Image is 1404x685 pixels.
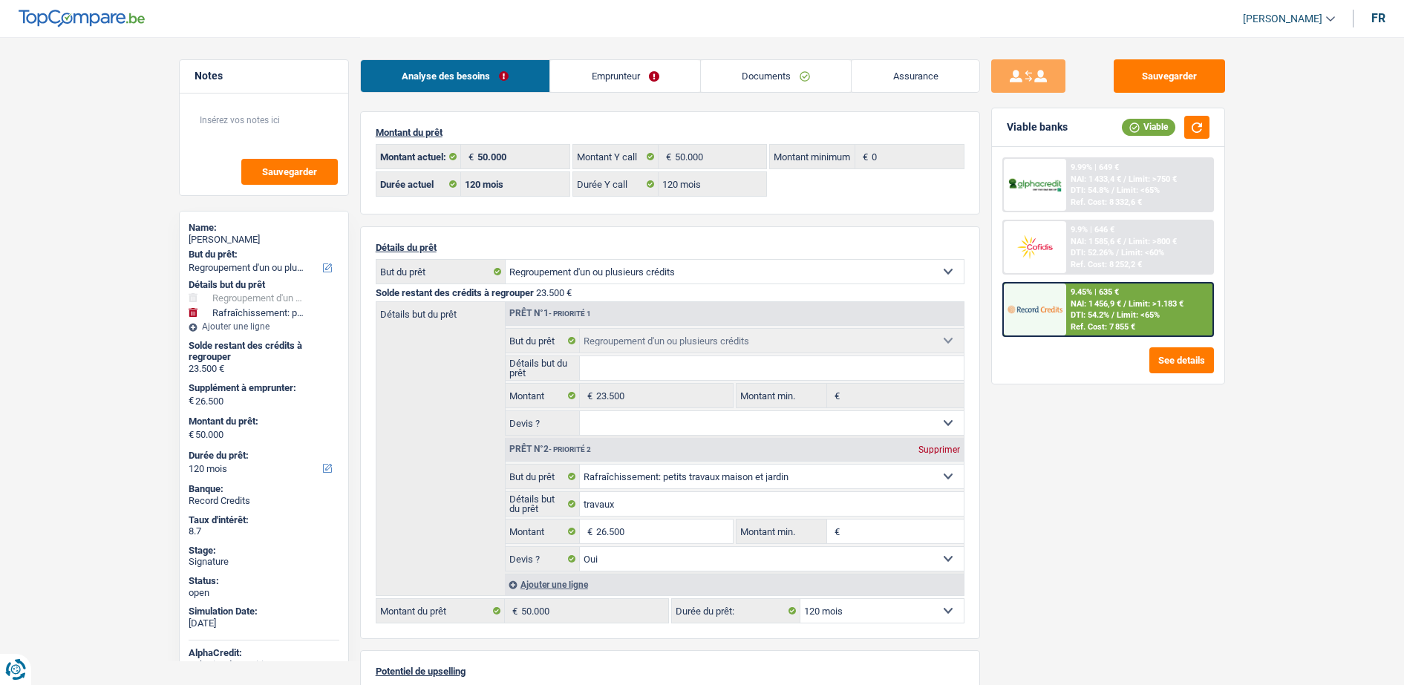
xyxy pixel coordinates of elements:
label: Montant du prêt: [189,416,336,427]
span: NAI: 1 433,4 € [1071,174,1121,184]
span: € [580,520,596,543]
label: Montant Y call [573,145,659,168]
div: Supprimer [915,445,964,454]
h5: Notes [195,70,333,82]
span: Limit: >800 € [1129,237,1177,246]
label: Devis ? [506,411,581,435]
span: NAI: 1 585,6 € [1071,237,1121,246]
span: Limit: <65% [1117,186,1160,195]
span: / [1116,248,1119,258]
div: Simulation Date: [189,606,339,617]
span: € [461,145,477,168]
label: Détails but du prêt [376,302,505,319]
p: Montant du prêt [376,127,964,138]
span: € [580,384,596,407]
div: Prêt n°2 [506,445,595,454]
span: € [827,384,843,407]
span: Sauvegarder [262,167,317,177]
div: Ref. Cost: 7 855 € [1071,322,1135,332]
div: Solde restant des crédits à regrouper [189,340,339,363]
label: Montant min. [737,384,827,407]
label: Montant [506,384,581,407]
div: Record Credits [189,495,339,507]
label: Montant min. [737,520,827,543]
img: AlphaCredit [1008,177,1062,194]
a: Emprunteur [550,60,700,92]
div: Signature [189,556,339,568]
div: Submitted & Waiting [189,659,339,671]
a: Assurance [852,60,979,92]
div: Ajouter une ligne [505,574,964,595]
span: DTI: 54.8% [1071,186,1109,195]
label: Montant [506,520,581,543]
span: € [189,395,194,407]
span: Limit: <60% [1121,248,1164,258]
div: Détails but du prêt [189,279,339,291]
img: Cofidis [1008,233,1062,260]
div: 9.99% | 649 € [1071,163,1119,172]
span: Solde restant des crédits à regrouper [376,287,534,298]
img: TopCompare Logo [19,10,145,27]
span: / [1111,186,1114,195]
span: / [1111,310,1114,320]
span: € [505,599,521,623]
label: Durée Y call [573,172,659,196]
div: 8.7 [189,525,339,537]
label: Montant minimum [770,145,855,168]
span: € [189,429,194,441]
div: Status: [189,575,339,587]
label: But du prêt [376,260,506,283]
span: NAI: 1 456,9 € [1071,299,1121,309]
div: open [189,587,339,599]
label: Montant du prêt [376,599,505,623]
span: - Priorité 2 [549,445,591,453]
label: Supplément à emprunter: [189,382,336,394]
label: Détails but du prêt [506,492,581,516]
span: 23.500 € [536,287,572,298]
span: DTI: 52.26% [1071,248,1114,258]
label: Devis ? [506,547,581,571]
div: Name: [189,222,339,234]
div: Banque: [189,483,339,495]
div: Ajouter une ligne [189,321,339,332]
span: Limit: <65% [1117,310,1160,320]
span: [PERSON_NAME] [1243,13,1322,25]
label: Durée du prêt: [189,450,336,462]
a: Documents [701,60,852,92]
span: Limit: >1.183 € [1129,299,1183,309]
button: Sauvegarder [241,159,338,185]
span: / [1123,299,1126,309]
p: Potentiel de upselling [376,666,964,677]
div: fr [1371,11,1385,25]
label: But du prêt [506,329,581,353]
label: Durée actuel [376,172,462,196]
label: But du prêt [506,465,581,488]
span: DTI: 54.2% [1071,310,1109,320]
span: € [855,145,872,168]
span: € [659,145,675,168]
span: Limit: >750 € [1129,174,1177,184]
div: Prêt n°1 [506,309,595,318]
button: Sauvegarder [1114,59,1225,93]
button: See details [1149,347,1214,373]
p: Détails du prêt [376,242,964,253]
label: Montant actuel: [376,145,462,168]
span: / [1123,174,1126,184]
div: 9.9% | 646 € [1071,225,1114,235]
div: Taux d'intérêt: [189,514,339,526]
div: 23.500 € [189,363,339,375]
div: Viable banks [1007,121,1068,134]
div: Ref. Cost: 8 332,6 € [1071,197,1142,207]
a: [PERSON_NAME] [1231,7,1335,31]
div: Stage: [189,545,339,557]
span: - Priorité 1 [549,309,591,318]
div: 9.45% | 635 € [1071,287,1119,297]
div: Viable [1122,119,1175,135]
div: [PERSON_NAME] [189,234,339,246]
label: But du prêt: [189,249,336,260]
div: AlphaCredit: [189,647,339,659]
label: Détails but du prêt [506,356,581,380]
div: [DATE] [189,617,339,629]
span: / [1123,237,1126,246]
img: Record Credits [1008,295,1062,323]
